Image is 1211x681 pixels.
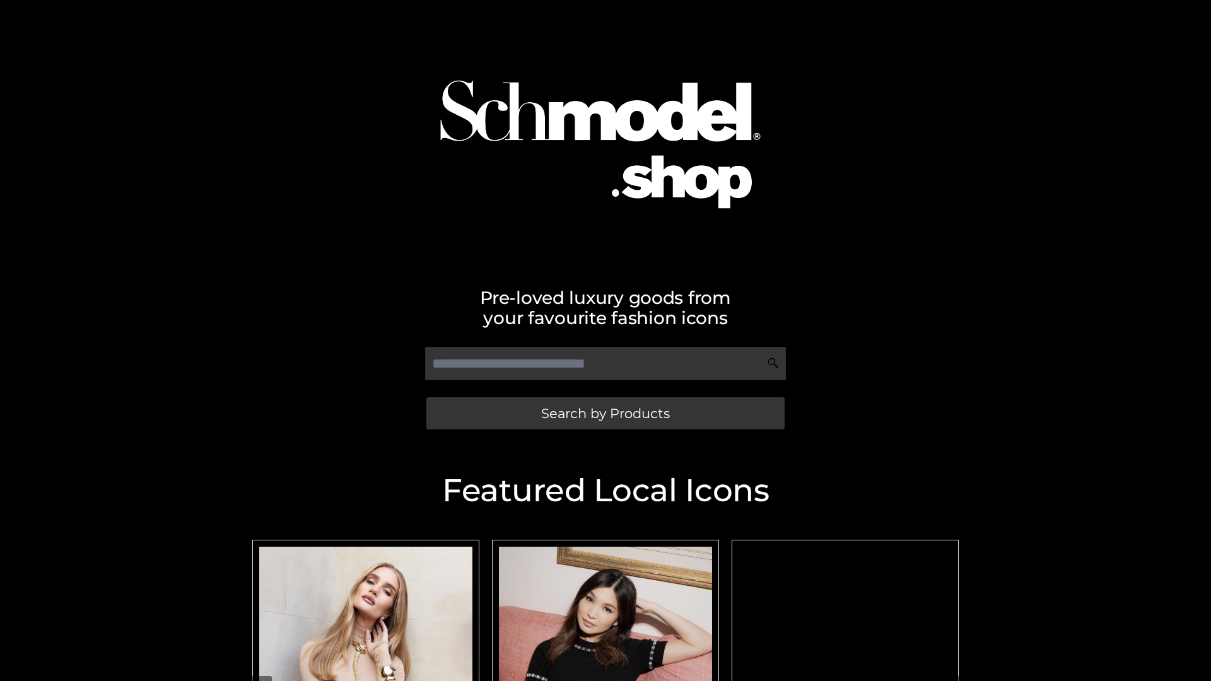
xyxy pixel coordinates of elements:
[246,288,965,328] h2: Pre-loved luxury goods from your favourite fashion icons
[767,357,780,370] img: Search Icon
[426,397,785,429] a: Search by Products
[246,475,965,506] h2: Featured Local Icons​
[541,407,670,420] span: Search by Products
